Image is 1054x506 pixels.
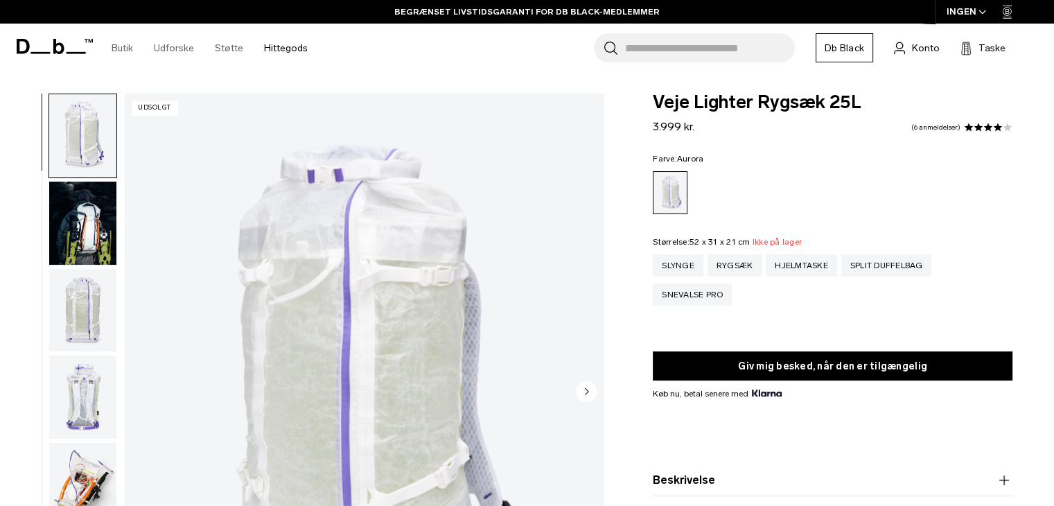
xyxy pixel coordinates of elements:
font: 52 x 31 x 21 cm [690,237,750,247]
font: Udforske [154,42,194,54]
font: Ikke på lager [753,237,802,247]
a: Butik [112,24,133,73]
img: Vej_Lette_Rygsæk_25L_2.png [49,269,116,352]
img: {"højde" => 20, "alt" => "Klarna"} [752,390,782,396]
a: Hjelmtaske [766,254,837,277]
font: Størrelse: [653,237,690,247]
font: Udsolgt [138,103,171,112]
font: Hittegods [264,42,308,54]
img: Vej_Lette_Rygsæk_25L_3.png [49,356,116,439]
a: Db Black [816,33,873,62]
a: Konto [894,40,940,56]
button: Giv mig besked, når den er tilgængelig [653,351,1012,381]
font: INGEN [947,6,976,17]
a: Udforske [154,24,194,73]
button: Vej_Lette_Rygsæk_25L_3.png [49,355,117,439]
font: Beskrivelse [653,473,715,487]
button: Vej_Lette_Rygsæk_25L_2.png [49,268,117,353]
button: Beskrivelse [653,472,1012,489]
a: Slynge [653,254,703,277]
font: Butik [112,42,133,54]
font: Farve: [653,154,677,164]
font: Taske [978,42,1005,54]
font: BEGRÆNSET LIVSTIDSGARANTI FOR DB BLACK-MEDLEMMER [394,7,660,17]
button: Taske [960,40,1005,56]
a: Hittegods [264,24,308,73]
img: Vej_Lette_Rygsæk_25L_Livsstil_ny.png [49,182,116,265]
font: Køb nu, betal senere med [653,389,748,399]
img: Vej_Lette_Rygsæk_25L_1.png [49,94,116,177]
font: 6 anmeldelser [914,123,958,132]
font: Aurora [677,154,704,164]
a: Rygsæk [708,254,762,277]
a: 6 anmeldelser [911,124,960,131]
font: Giv mig besked, når den er tilgængelig [738,360,927,372]
a: Aurora [653,171,687,214]
font: Db Black [825,42,864,54]
nav: Hovednavigation [101,24,318,73]
a: Snevalse Pro [653,283,732,306]
a: Split Duffelbag [841,254,932,277]
a: Støtte [215,24,243,73]
font: Støtte [215,42,243,54]
button: Vej_Lette_Rygsæk_25L_1.png [49,94,117,178]
font: 3.999 kr. [653,120,694,133]
font: Konto [912,42,940,54]
button: Vej_Lette_Rygsæk_25L_Livsstil_ny.png [49,181,117,265]
font: Veje Lighter Rygsæk 25L [653,91,861,113]
button: Næste slide [576,381,597,404]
